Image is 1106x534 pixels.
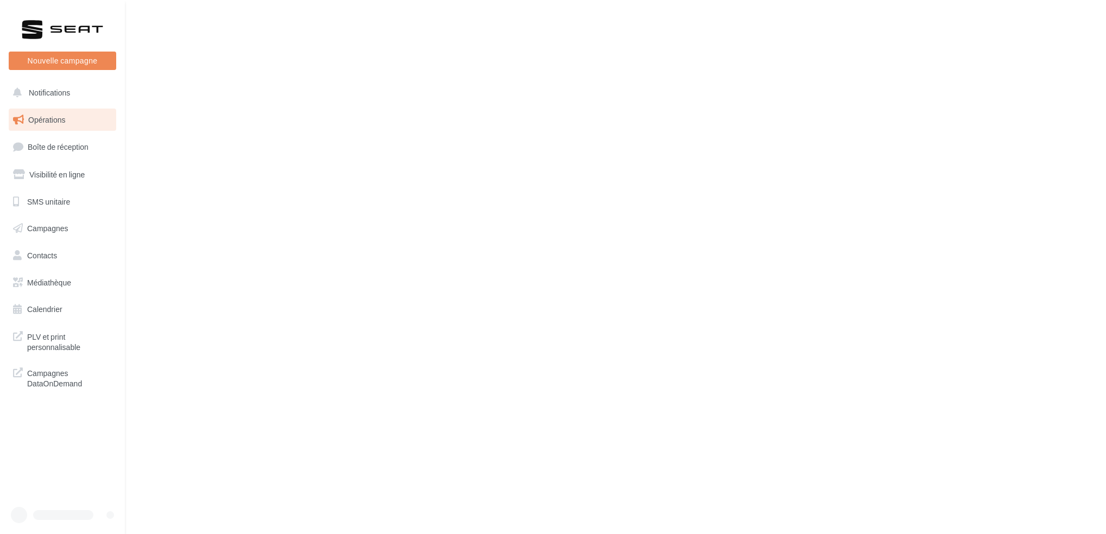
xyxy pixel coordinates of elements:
a: Boîte de réception [7,135,118,158]
a: Campagnes DataOnDemand [7,361,118,393]
a: PLV et print personnalisable [7,325,118,357]
span: Visibilité en ligne [29,170,85,179]
button: Notifications [7,81,114,104]
span: Calendrier [27,304,62,314]
a: Opérations [7,109,118,131]
a: Calendrier [7,298,118,321]
span: SMS unitaire [27,196,70,206]
span: Notifications [29,88,70,97]
span: Campagnes [27,224,68,233]
span: PLV et print personnalisable [27,329,112,353]
span: Boîte de réception [28,142,89,151]
span: Contacts [27,251,57,260]
a: Contacts [7,244,118,267]
span: Opérations [28,115,65,124]
button: Nouvelle campagne [9,52,116,70]
a: Médiathèque [7,271,118,294]
a: SMS unitaire [7,190,118,213]
a: Campagnes [7,217,118,240]
a: Visibilité en ligne [7,163,118,186]
span: Médiathèque [27,278,71,287]
span: Campagnes DataOnDemand [27,366,112,389]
